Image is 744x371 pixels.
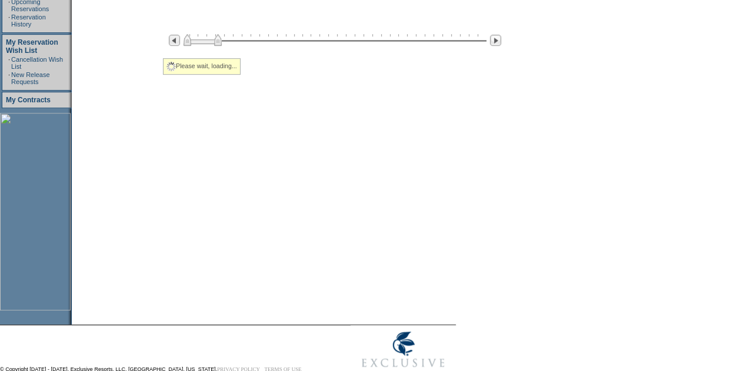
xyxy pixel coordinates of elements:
td: · [8,56,10,70]
div: Please wait, loading... [163,58,241,75]
a: Reservation History [11,14,46,28]
td: · [8,14,10,28]
img: spinner2.gif [166,62,176,71]
img: Next [490,35,501,46]
a: My Contracts [6,96,51,104]
td: · [8,71,10,85]
a: Cancellation Wish List [11,56,63,70]
a: New Release Requests [11,71,49,85]
img: Previous [169,35,180,46]
a: My Reservation Wish List [6,38,58,55]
